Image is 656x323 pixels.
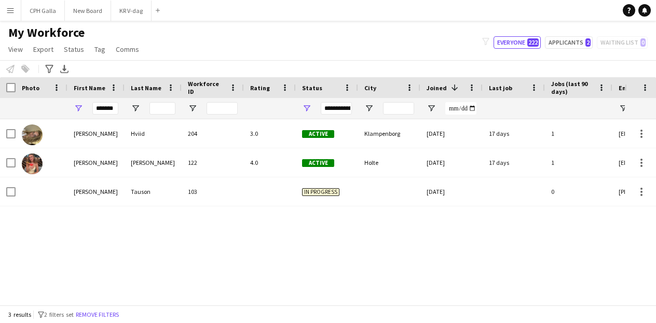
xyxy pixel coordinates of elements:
button: Open Filter Menu [427,104,436,113]
button: CPH Galla [21,1,65,21]
div: 103 [182,177,244,206]
button: Open Filter Menu [364,104,374,113]
app-action-btn: Export XLSX [58,63,71,75]
button: Open Filter Menu [302,104,311,113]
button: Open Filter Menu [188,104,197,113]
div: 1 [545,148,612,177]
span: Active [302,159,334,167]
div: 17 days [483,148,545,177]
button: Open Filter Menu [131,104,140,113]
span: Jobs (last 90 days) [551,80,594,95]
div: [PERSON_NAME] [67,148,125,177]
div: [DATE] [420,119,483,148]
div: 204 [182,119,244,148]
img: Cecilia Hermann [22,153,43,174]
span: Active [302,130,334,138]
span: Workforce ID [188,80,225,95]
button: New Board [65,1,111,21]
div: [PERSON_NAME] [67,177,125,206]
input: Workforce ID Filter Input [207,102,238,115]
span: Comms [116,45,139,54]
span: My Workforce [8,25,85,40]
div: 3.0 [244,119,296,148]
div: Klampenborg [358,119,420,148]
app-action-btn: Advanced filters [43,63,56,75]
div: 0 [545,177,612,206]
a: Status [60,43,88,56]
a: Tag [90,43,110,56]
span: Email [619,84,635,92]
div: 4.0 [244,148,296,177]
div: 17 days [483,119,545,148]
span: Last Name [131,84,161,92]
span: In progress [302,188,339,196]
button: Open Filter Menu [619,104,628,113]
span: 222 [527,38,539,47]
span: 2 [585,38,591,47]
input: Joined Filter Input [445,102,476,115]
span: Tag [94,45,105,54]
div: [PERSON_NAME] [125,148,182,177]
span: 2 filters set [44,311,74,318]
a: Export [29,43,58,56]
span: Rating [250,84,270,92]
input: City Filter Input [383,102,414,115]
button: Applicants2 [545,36,593,49]
div: [PERSON_NAME] [67,119,125,148]
span: Status [64,45,84,54]
span: Last job [489,84,512,92]
span: First Name [74,84,105,92]
button: Remove filters [74,309,121,320]
input: Last Name Filter Input [149,102,175,115]
span: Joined [427,84,447,92]
span: Photo [22,84,39,92]
input: First Name Filter Input [92,102,118,115]
button: Open Filter Menu [74,104,83,113]
span: City [364,84,376,92]
div: 1 [545,119,612,148]
div: Hviid [125,119,182,148]
div: Holte [358,148,420,177]
a: View [4,43,27,56]
img: Cecilia Hviid [22,124,43,145]
button: Everyone222 [494,36,541,49]
span: View [8,45,23,54]
div: 122 [182,148,244,177]
span: Status [302,84,322,92]
a: Comms [112,43,143,56]
div: [DATE] [420,177,483,206]
div: Tauson [125,177,182,206]
button: KR V-dag [111,1,152,21]
div: [DATE] [420,148,483,177]
span: Export [33,45,53,54]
